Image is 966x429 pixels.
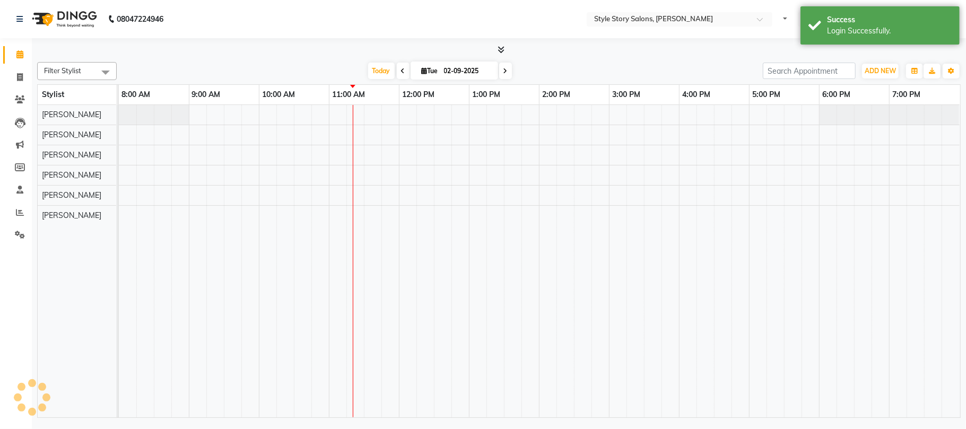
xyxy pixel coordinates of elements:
b: 08047224946 [117,4,163,34]
div: Success [827,14,952,25]
span: [PERSON_NAME] [42,211,101,220]
span: Filter Stylist [44,66,81,75]
input: Search Appointment [763,63,856,79]
input: 2025-09-02 [441,63,494,79]
a: 12:00 PM [399,87,437,102]
span: Stylist [42,90,64,99]
a: 1:00 PM [469,87,503,102]
a: 9:00 AM [189,87,223,102]
img: logo [27,4,100,34]
span: Today [368,63,395,79]
span: [PERSON_NAME] [42,110,101,119]
span: [PERSON_NAME] [42,150,101,160]
span: ADD NEW [865,67,896,75]
a: 10:00 AM [259,87,298,102]
a: 8:00 AM [119,87,153,102]
span: [PERSON_NAME] [42,190,101,200]
a: 5:00 PM [750,87,783,102]
span: [PERSON_NAME] [42,130,101,139]
span: [PERSON_NAME] [42,170,101,180]
a: 7:00 PM [890,87,923,102]
a: 2:00 PM [539,87,573,102]
button: ADD NEW [862,64,899,78]
a: 11:00 AM [329,87,368,102]
a: 6:00 PM [820,87,853,102]
div: Login Successfully. [827,25,952,37]
span: Tue [419,67,441,75]
a: 3:00 PM [610,87,643,102]
a: 4:00 PM [680,87,713,102]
